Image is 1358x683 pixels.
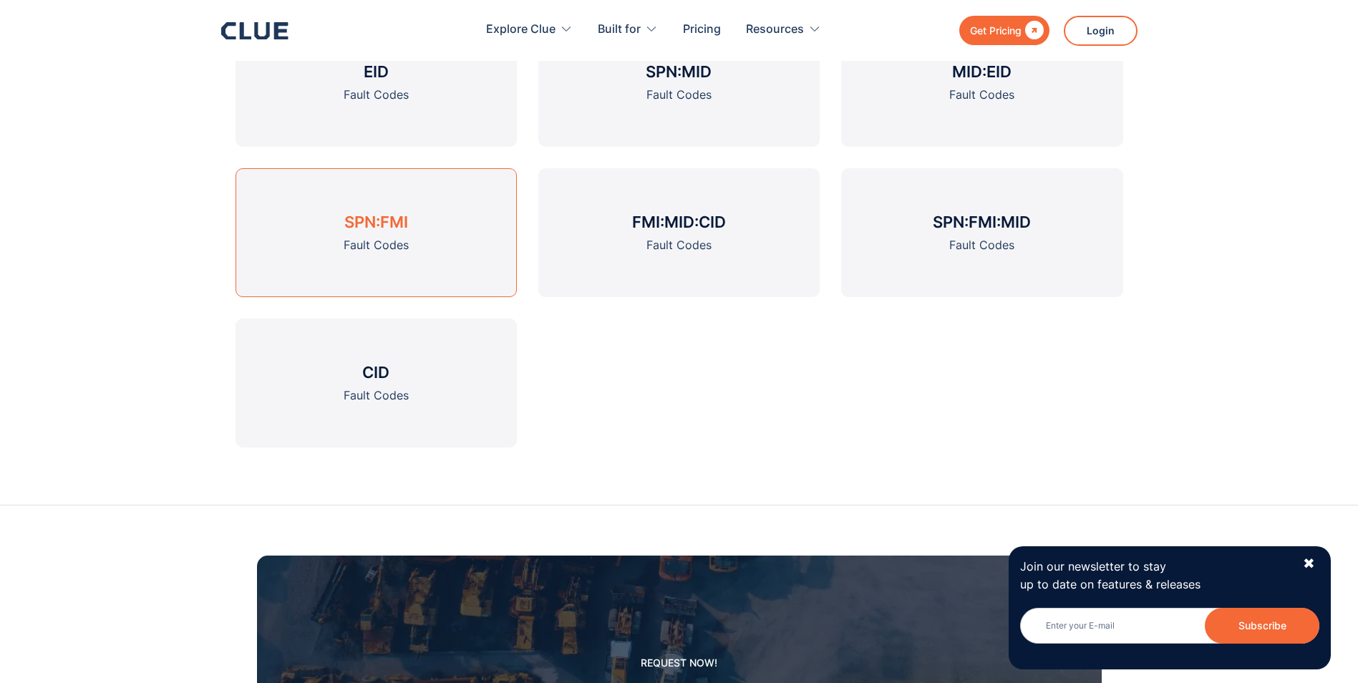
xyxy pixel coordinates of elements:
div: REQUEST NOW! [641,654,717,672]
h3: FMI:MID:CID [632,211,726,233]
a: EIDFault Codes [236,18,517,147]
div: Resources [746,7,821,52]
h3: EID [364,61,389,82]
div: Built for [598,7,658,52]
form: Newsletter [1020,608,1319,658]
a: Get Pricing [959,16,1049,45]
div: Resources [746,7,804,52]
div: Fault Codes [646,236,712,254]
input: Subscribe [1205,608,1319,644]
h3: SPN:FMI:MID [933,211,1031,233]
p: Join our newsletter to stay up to date on features & releases [1020,558,1289,594]
h3: CID [362,362,389,383]
a: Pricing [683,7,721,52]
div: Fault Codes [344,236,409,254]
input: Enter your E-mail [1020,608,1319,644]
div:  [1022,21,1044,39]
a: SPN:FMI:MIDFault Codes [841,168,1122,297]
a: Login [1064,16,1138,46]
h3: SPN:FMI [344,211,408,233]
div: Fault Codes [344,86,409,104]
a: SPN:MIDFault Codes [538,18,820,147]
div: Built for [598,7,641,52]
div: Explore Clue [486,7,556,52]
h3: SPN:MID [646,61,712,82]
div: Fault Codes [949,236,1014,254]
a: SPN:FMIFault Codes [236,168,517,297]
div: ✖ [1303,555,1315,573]
a: CIDFault Codes [236,319,517,447]
h3: MID:EID [952,61,1012,82]
div: Fault Codes [344,387,409,405]
div: Fault Codes [949,86,1014,104]
div: Fault Codes [646,86,712,104]
a: MID:EIDFault Codes [841,18,1122,147]
a: FMI:MID:CIDFault Codes [538,168,820,297]
div: Explore Clue [486,7,573,52]
div: Get Pricing [970,21,1022,39]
